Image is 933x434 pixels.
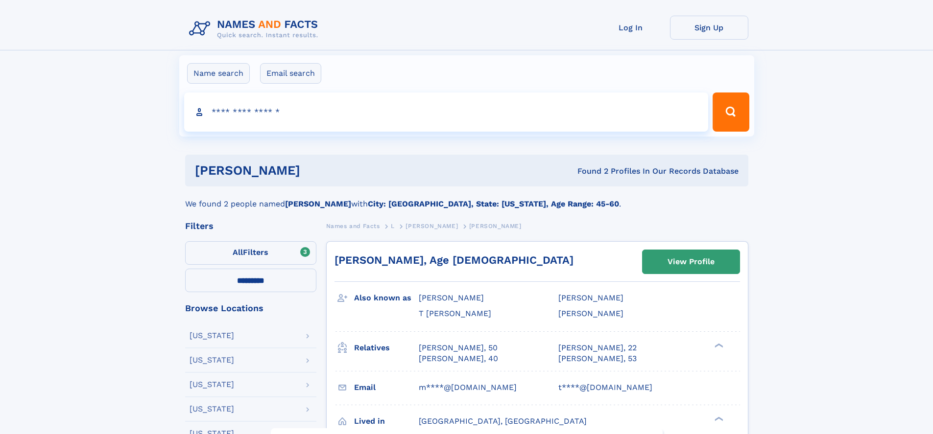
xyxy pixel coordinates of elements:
[326,220,380,232] a: Names and Facts
[668,251,715,273] div: View Profile
[713,92,749,132] button: Search Button
[185,222,316,230] div: Filters
[419,353,498,364] a: [PERSON_NAME], 40
[592,16,670,40] a: Log In
[419,309,491,318] span: T [PERSON_NAME]
[354,379,419,396] h3: Email
[190,381,234,388] div: [US_STATE]
[354,290,419,306] h3: Also known as
[190,332,234,340] div: [US_STATE]
[185,186,748,210] div: We found 2 people named with .
[558,309,623,318] span: [PERSON_NAME]
[558,353,637,364] a: [PERSON_NAME], 53
[187,63,250,84] label: Name search
[406,220,458,232] a: [PERSON_NAME]
[469,223,522,229] span: [PERSON_NAME]
[285,199,351,208] b: [PERSON_NAME]
[712,342,724,348] div: ❯
[558,293,623,302] span: [PERSON_NAME]
[439,166,739,177] div: Found 2 Profiles In Our Records Database
[190,405,234,413] div: [US_STATE]
[643,250,740,274] a: View Profile
[185,241,316,265] label: Filters
[233,248,243,257] span: All
[190,356,234,364] div: [US_STATE]
[185,304,316,313] div: Browse Locations
[260,63,321,84] label: Email search
[558,343,637,353] a: [PERSON_NAME], 22
[354,413,419,430] h3: Lived in
[368,199,619,208] b: City: [GEOGRAPHIC_DATA], State: [US_STATE], Age Range: 45-60
[670,16,748,40] a: Sign Up
[185,16,326,42] img: Logo Names and Facts
[391,220,395,232] a: L
[354,340,419,356] h3: Relatives
[391,223,395,229] span: L
[419,343,498,353] a: [PERSON_NAME], 50
[419,416,587,426] span: [GEOGRAPHIC_DATA], [GEOGRAPHIC_DATA]
[712,415,724,422] div: ❯
[406,223,458,229] span: [PERSON_NAME]
[419,293,484,302] span: [PERSON_NAME]
[195,164,439,177] h1: [PERSON_NAME]
[184,92,709,132] input: search input
[335,254,574,266] a: [PERSON_NAME], Age [DEMOGRAPHIC_DATA]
